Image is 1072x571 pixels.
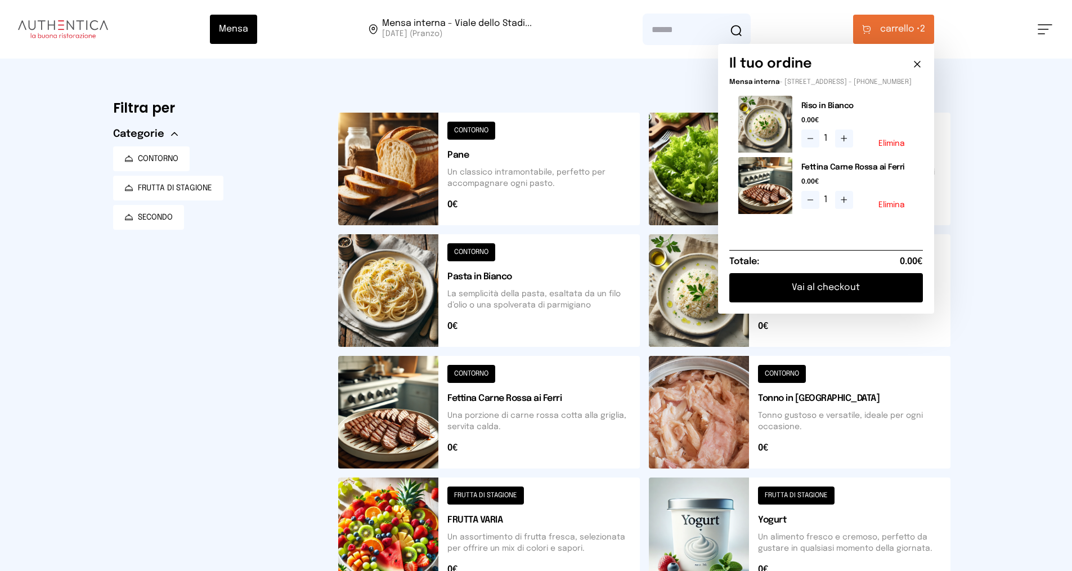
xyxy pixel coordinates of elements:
span: carrello • [880,23,920,36]
span: SECONDO [138,212,173,223]
img: media [738,157,792,214]
p: - [STREET_ADDRESS] - [PHONE_NUMBER] [729,78,923,87]
button: carrello •2 [853,15,934,44]
button: Elimina [878,140,905,148]
span: 2 [880,23,925,36]
img: media [738,96,792,153]
span: Mensa interna [729,79,779,86]
span: [DATE] (Pranzo) [382,28,532,39]
h6: Il tuo ordine [729,55,812,73]
button: Mensa [210,15,257,44]
button: SECONDO [113,205,184,230]
h2: Fettina Carne Rossa ai Ferri [801,162,914,173]
span: 0.00€ [900,255,923,269]
span: 0.00€ [801,177,914,186]
span: Categorie [113,126,164,142]
span: 1 [824,132,831,145]
span: CONTORNO [138,153,178,164]
button: CONTORNO [113,146,190,171]
span: Viale dello Stadio, 77, 05100 Terni TR, Italia [382,19,532,39]
button: FRUTTA DI STAGIONE [113,176,223,200]
h6: Filtra per [113,99,320,117]
h2: Riso in Bianco [801,100,914,111]
h6: Totale: [729,255,759,269]
img: logo.8f33a47.png [18,20,108,38]
button: Categorie [113,126,178,142]
span: FRUTTA DI STAGIONE [138,182,212,194]
span: 1 [824,193,831,207]
span: 0.00€ [801,116,914,125]
button: Elimina [878,201,905,209]
button: Vai al checkout [729,273,923,302]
